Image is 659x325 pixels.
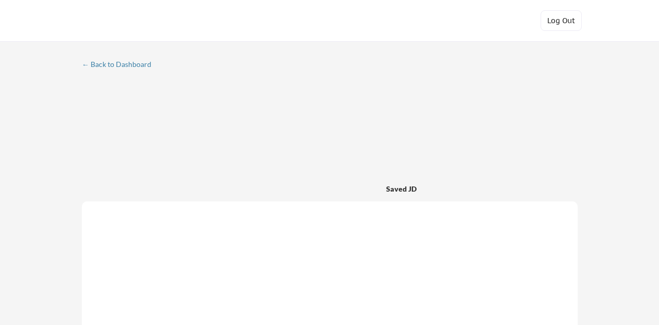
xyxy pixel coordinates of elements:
[82,61,159,68] div: ← Back to Dashboard
[541,10,582,31] button: Log Out
[386,179,451,198] div: Saved JD
[82,60,159,71] a: ← Back to Dashboard
[159,132,235,143] div: These are job applications we think you'd be a good fit for, but couldn't apply you to automatica...
[84,132,151,143] div: These are all the jobs you've been applied to so far.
